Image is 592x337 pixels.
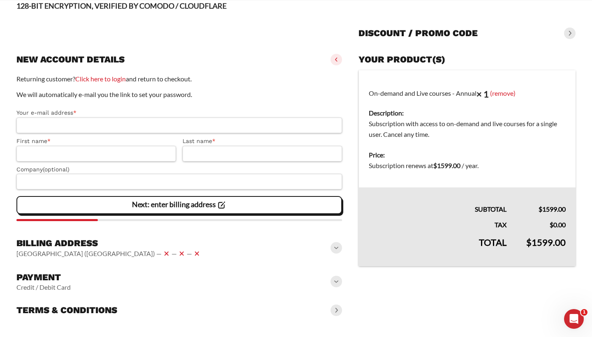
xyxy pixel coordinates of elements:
[16,196,342,214] vaadin-button: Next: enter billing address
[539,205,566,213] bdi: 1599.00
[369,150,566,160] dt: Price:
[43,166,69,173] span: (optional)
[358,28,478,39] h3: Discount / promo code
[16,136,176,146] label: First name
[476,88,489,99] strong: × 1
[462,162,477,169] span: / year
[369,108,566,118] dt: Description:
[183,136,342,146] label: Last name
[16,305,117,316] h3: Terms & conditions
[581,309,587,316] span: 1
[16,74,342,84] p: Returning customer? and return to checkout.
[359,215,517,230] th: Tax
[564,309,584,329] iframe: Intercom live chat
[359,70,576,145] td: On-demand and Live courses - Annual
[16,54,125,65] h3: New account details
[16,283,71,291] vaadin-horizontal-layout: Credit / Debit Card
[16,108,342,118] label: Your e-mail address
[539,205,542,213] span: $
[526,237,566,248] bdi: 1599.00
[433,162,460,169] bdi: 1599.00
[16,249,202,259] vaadin-horizontal-layout: [GEOGRAPHIC_DATA] ([GEOGRAPHIC_DATA]) — — —
[16,238,202,249] h3: Billing address
[359,230,517,266] th: Total
[369,118,566,140] dd: Subscription with access to on-demand and live courses for a single user. Cancel any time.
[433,162,437,169] span: $
[550,221,566,229] bdi: 0.00
[16,165,342,174] label: Company
[526,237,532,248] span: $
[75,75,126,83] a: Click here to login
[16,272,71,283] h3: Payment
[550,221,553,229] span: $
[16,89,342,100] p: We will automatically e-mail you the link to set your password.
[359,187,517,215] th: Subtotal
[369,162,479,169] span: Subscription renews at .
[490,89,516,97] a: (remove)
[16,1,227,10] strong: 128-BIT ENCRYPTION, VERIFIED BY COMODO / CLOUDFLARE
